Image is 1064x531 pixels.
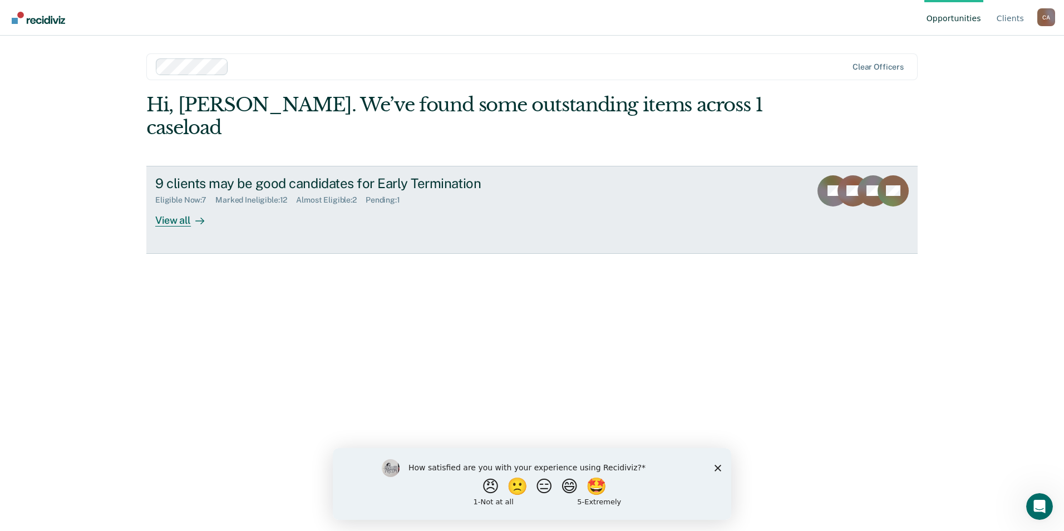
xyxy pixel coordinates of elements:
div: Clear officers [853,62,904,72]
div: Almost Eligible : 2 [296,195,366,205]
iframe: Intercom live chat [1026,493,1053,520]
iframe: Survey by Kim from Recidiviz [333,448,731,520]
div: C A [1037,8,1055,26]
button: Profile dropdown button [1037,8,1055,26]
div: Pending : 1 [366,195,409,205]
div: 9 clients may be good candidates for Early Termination [155,175,546,191]
div: View all [155,205,218,227]
div: Eligible Now : 7 [155,195,215,205]
a: 9 clients may be good candidates for Early TerminationEligible Now:7Marked Ineligible:12Almost El... [146,166,918,254]
div: Hi, [PERSON_NAME]. We’ve found some outstanding items across 1 caseload [146,94,763,139]
div: Marked Ineligible : 12 [215,195,296,205]
img: Recidiviz [12,12,65,24]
